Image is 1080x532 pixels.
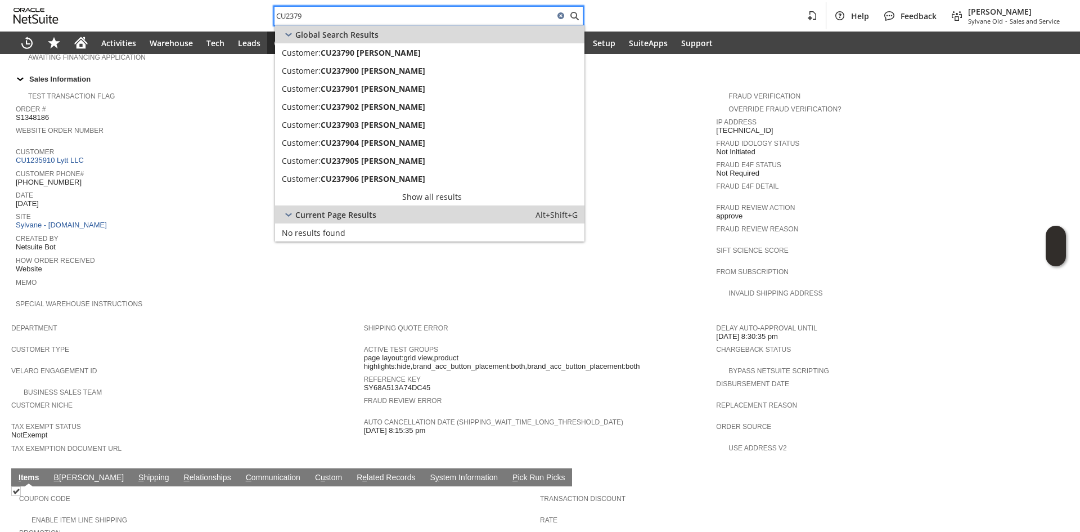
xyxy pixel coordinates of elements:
[1005,17,1007,25] span: -
[364,383,431,392] span: SY68A513A74DC45
[282,101,321,112] span: Customer:
[321,101,425,112] span: CU237902 [PERSON_NAME]
[1048,471,1062,484] a: Unrolled view on
[321,47,421,58] span: CU23790 [PERSON_NAME]
[728,367,829,375] a: Bypass NetSuite Scripting
[716,332,778,341] span: [DATE] 8:30:35 pm
[716,204,795,212] a: Fraud Review Action
[246,473,251,482] span: C
[28,92,115,100] a: Test Transaction Flag
[275,79,584,97] a: Customer:CU237901 [PERSON_NAME]Edit: Dash:
[13,8,58,24] svg: logo
[512,473,517,482] span: P
[11,423,81,431] a: Tax Exempt Status
[295,209,376,220] span: Current Page Results
[16,221,110,229] a: Sylvane - [DOMAIN_NAME]
[11,71,1064,86] div: Sales Information
[274,38,328,48] span: Opportunities
[968,6,1060,17] span: [PERSON_NAME]
[364,354,711,371] span: page layout:grid view,product highlights:hide,brand_acc_button_placement:both,brand_acc_button_pl...
[282,119,321,130] span: Customer:
[243,473,303,484] a: Communication
[282,137,321,148] span: Customer:
[535,209,578,220] span: Alt+Shift+G
[275,187,584,205] a: Show all results
[435,473,439,482] span: y
[674,32,719,54] a: Support
[275,97,584,115] a: Customer:CU237902 [PERSON_NAME]Edit: Dash:
[364,375,421,383] a: Reference Key
[11,71,1069,86] td: Sales Information
[74,36,88,50] svg: Home
[184,473,190,482] span: R
[19,495,70,503] a: Coupon Code
[200,32,231,54] a: Tech
[275,115,584,133] a: Customer:CU237903 [PERSON_NAME]Edit: Dash:
[568,9,581,23] svg: Search
[312,473,345,484] a: Custom
[275,133,584,151] a: Customer:CU237904 [PERSON_NAME]Edit: Dash:
[716,268,789,276] a: From Subscription
[1046,247,1066,267] span: Oracle Guided Learning Widget. To move around, please hold and drag
[716,212,742,221] span: approve
[295,29,379,40] span: Global Search Results
[716,225,798,233] a: Fraud Review Reason
[267,32,335,54] a: Opportunities
[901,11,937,21] span: Feedback
[16,213,31,221] a: Site
[593,38,615,48] span: Setup
[16,148,54,156] a: Customer
[716,401,797,409] a: Replacement reason
[16,191,33,199] a: Date
[851,11,869,21] span: Help
[150,38,193,48] span: Warehouse
[282,155,321,166] span: Customer:
[321,173,425,184] span: CU237906 [PERSON_NAME]
[364,426,426,435] span: [DATE] 8:15:35 pm
[716,423,771,431] a: Order Source
[629,38,668,48] span: SuiteApps
[274,9,554,23] input: Search
[728,105,841,113] a: Override Fraud Verification?
[54,473,59,482] span: B
[24,388,102,396] a: Business Sales Team
[282,173,321,184] span: Customer:
[622,32,674,54] a: SuiteApps
[540,516,557,524] a: Rate
[716,247,788,254] a: Sift Science Score
[16,170,84,178] a: Customer Phone#
[427,473,501,484] a: System Information
[681,38,713,48] span: Support
[362,473,367,482] span: e
[19,473,21,482] span: I
[716,380,789,388] a: Disbursement Date
[16,265,42,274] span: Website
[275,151,584,169] a: Customer:CU237905 [PERSON_NAME]Edit: Dash:
[282,227,345,238] span: No results found
[282,47,321,58] span: Customer:
[716,147,755,157] span: Not Initiated
[16,300,142,308] a: Special Warehouse Instructions
[586,32,622,54] a: Setup
[67,32,94,54] a: Home
[28,53,146,61] a: Awaiting Financing Application
[231,32,267,54] a: Leads
[11,324,57,332] a: Department
[13,32,40,54] a: Recent Records
[540,495,625,503] a: Transaction Discount
[31,516,127,524] a: Enable Item Line Shipping
[11,367,97,375] a: Velaro Engagement ID
[1046,226,1066,266] iframe: Click here to launch Oracle Guided Learning Help Panel
[716,182,778,190] a: Fraud E4F Detail
[11,431,47,440] span: NotExempt
[510,473,568,484] a: Pick Run Picks
[728,289,822,297] a: Invalid Shipping Address
[16,156,87,164] a: CU1235910 Lytt LLC
[364,346,438,354] a: Active Test Groups
[16,257,95,265] a: How Order Received
[716,169,759,178] span: Not Required
[47,36,61,50] svg: Shortcuts
[16,473,42,484] a: Items
[181,473,234,484] a: Relationships
[94,32,143,54] a: Activities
